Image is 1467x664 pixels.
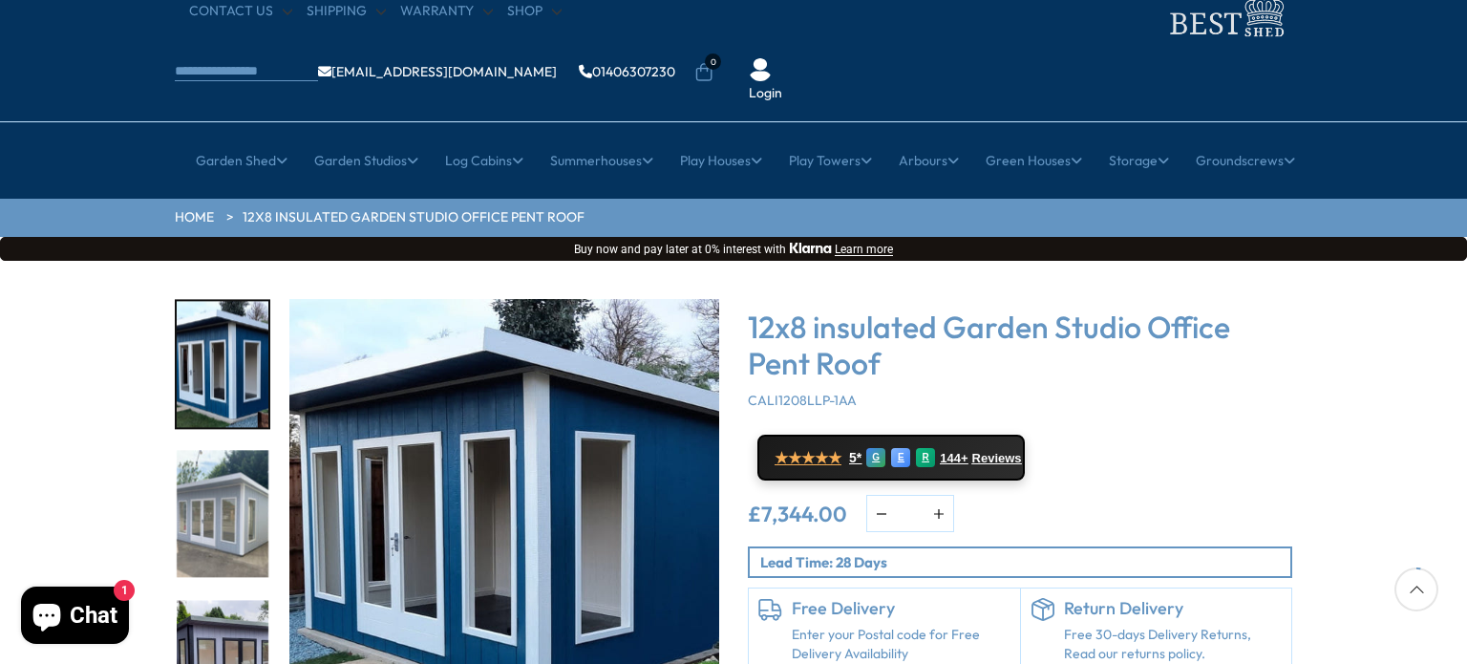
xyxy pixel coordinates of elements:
a: [EMAIL_ADDRESS][DOMAIN_NAME] [318,65,557,78]
span: Reviews [972,451,1022,466]
span: CALI1208LLP-1AA [748,392,857,409]
a: Shipping [307,2,386,21]
div: R [916,448,935,467]
span: 0 [705,54,721,70]
span: ★★★★★ [775,449,841,467]
a: HOME [175,208,214,227]
a: 0 [694,63,713,82]
a: Garden Shed [196,137,287,184]
a: ★★★★★ 5* G E R 144+ Reviews [757,435,1025,481]
img: Cali_assembled_11698cd7-dbb9-4e37-bc76-d503f069667e_200x200.jpg [177,301,268,428]
div: 2 / 8 [175,299,270,430]
a: Warranty [400,2,493,21]
a: Garden Studios [314,137,418,184]
a: Shop [507,2,562,21]
a: Summerhouses [550,137,653,184]
div: E [891,448,910,467]
h6: Return Delivery [1064,598,1283,619]
span: 144+ [940,451,967,466]
p: Lead Time: 28 Days [760,552,1290,572]
inbox-online-store-chat: Shopify online store chat [15,587,135,649]
a: Play Towers [789,137,872,184]
a: Green Houses [986,137,1082,184]
ins: £7,344.00 [748,503,847,525]
div: G [866,448,885,467]
a: Play Houses [680,137,762,184]
h6: Free Delivery [792,598,1010,619]
a: Log Cabins [445,137,523,184]
a: Groundscrews [1196,137,1295,184]
a: CONTACT US [189,2,292,21]
p: Free 30-days Delivery Returns, Read our returns policy. [1064,626,1283,663]
a: Storage [1109,137,1169,184]
a: 12x8 insulated Garden Studio Office Pent Roof [243,208,585,227]
h3: 12x8 insulated Garden Studio Office Pent Roof [748,309,1292,382]
img: User Icon [749,58,772,81]
a: Arbours [899,137,959,184]
img: 12x8_Cali_Pent_1_b5f85720-eaaf-4992-a1c3-dfa6ff6e6c28_200x200.jpg [177,451,268,578]
div: 3 / 8 [175,449,270,580]
a: 01406307230 [579,65,675,78]
a: Enter your Postal code for Free Delivery Availability [792,626,1010,663]
a: Login [749,84,782,103]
